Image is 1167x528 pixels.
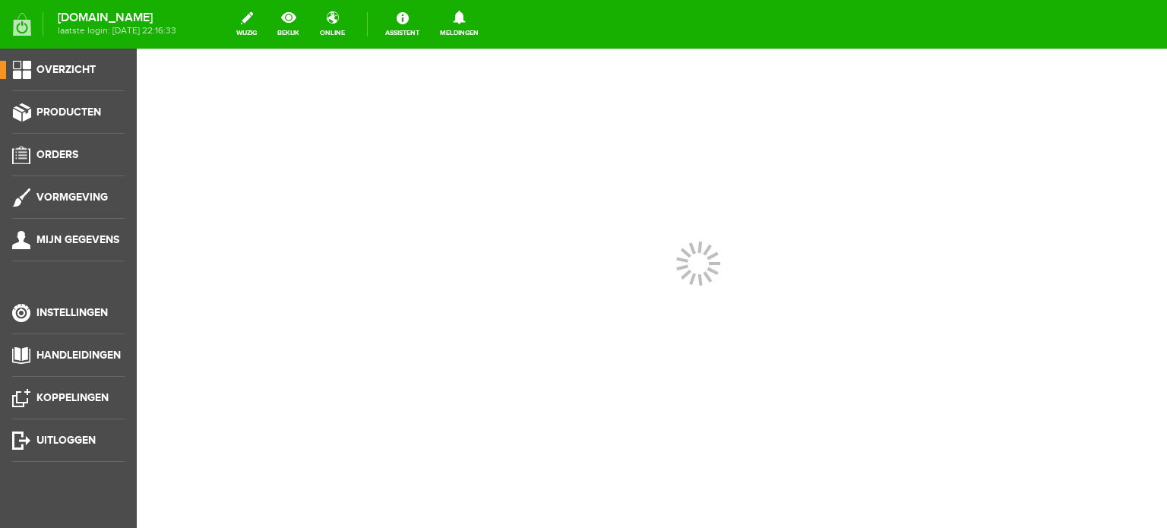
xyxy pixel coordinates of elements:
span: Orders [36,148,78,161]
a: online [311,8,354,41]
span: Overzicht [36,63,96,76]
a: Assistent [376,8,429,41]
span: Producten [36,106,101,119]
span: Handleidingen [36,349,121,362]
a: wijzig [227,8,266,41]
span: Koppelingen [36,391,109,404]
span: Vormgeving [36,191,108,204]
span: Instellingen [36,306,108,319]
span: Uitloggen [36,434,96,447]
span: Mijn gegevens [36,233,119,246]
a: bekijk [268,8,308,41]
span: laatste login: [DATE] 22:16:33 [58,27,176,35]
a: Meldingen [431,8,488,41]
strong: [DOMAIN_NAME] [58,14,176,22]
